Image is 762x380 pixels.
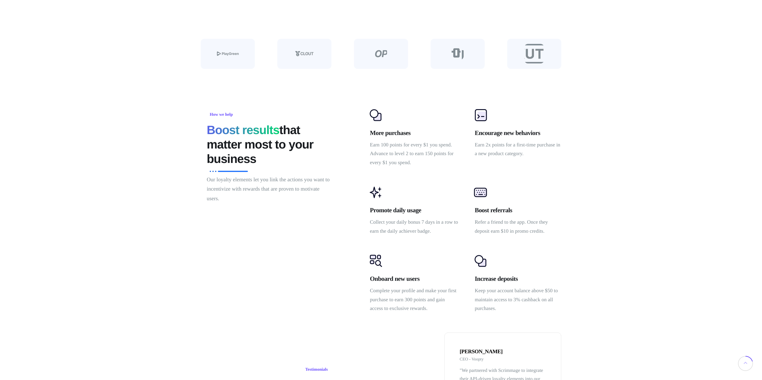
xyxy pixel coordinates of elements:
[475,206,563,215] h4: Boost referrals
[475,286,563,313] p: Keep your account balance above $50 to maintain access to 3% cashback on all purchases.
[368,108,383,122] img: More purchases - icon
[370,286,458,313] p: Complete your profile and make your first purchase to earn 300 points and gain access to exclusiv...
[207,175,333,204] p: Our loyalty elements let you link the actions you want to incentivize with rewards that are prove...
[460,348,546,356] strong: [PERSON_NAME]
[370,274,458,283] h4: Onboard new users
[473,254,488,268] img: More purchases - icon
[368,254,383,268] img: Onboard new users - icon
[473,108,563,158] a: Encourage new behaviors - icon Encourage new behaviors Earn 2x points for a first-time purchase i...
[295,48,314,60] img: Clients - clout company logo
[368,254,458,313] a: Onboard new users - icon Onboard new users Complete your profile and make your first purchase to ...
[368,108,458,167] a: More purchases - icon More purchases Earn 100 points for every $1 you spend. Advance to level 2 t...
[475,274,563,283] h4: Increase deposits
[524,44,544,64] img: Clients - Kutt company logo
[368,185,458,236] a: promote daily usage - icon Promote daily usage Collect your daily bonus 7 days in a row to earn t...
[473,108,488,122] img: Encourage new behaviors - icon
[207,123,279,137] span: Boost results
[473,254,563,313] a: More purchases - icon Increase deposits Keep your account balance above $50 to maintain access to...
[370,206,458,215] h4: Promote daily usage
[475,128,563,137] h4: Encourage new behaviors
[302,366,331,374] h6: Testimonials
[370,128,458,137] h4: More purchases
[452,48,464,60] img: Clients - Voopty company logo
[475,218,563,236] p: Refer a friend to the app. Once they deposit earn $10 in promo credits.
[217,48,239,60] img: Clients - Playgreen company logo
[207,123,333,166] h2: that matter most to your business
[368,185,383,200] img: promote daily usage - icon
[370,140,458,167] p: Earn 100 points for every $1 you spend. Advance to level 2 to earn 150 points for every $1 you sp...
[473,185,563,236] a: boost referrals - icon Boost referrals Refer a friend to the app. Once they deposit earn $10 in p...
[375,48,387,60] img: Clients - Shopcash company logo
[475,140,563,158] p: Earn 2x points for a first-time purchase in a new product category.
[370,218,458,236] p: Collect your daily bonus 7 days in a row to earn the daily achiever badge.
[207,111,236,119] h6: How we help
[473,185,488,200] img: boost referrals - icon
[460,357,484,362] span: CEO - Voopty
